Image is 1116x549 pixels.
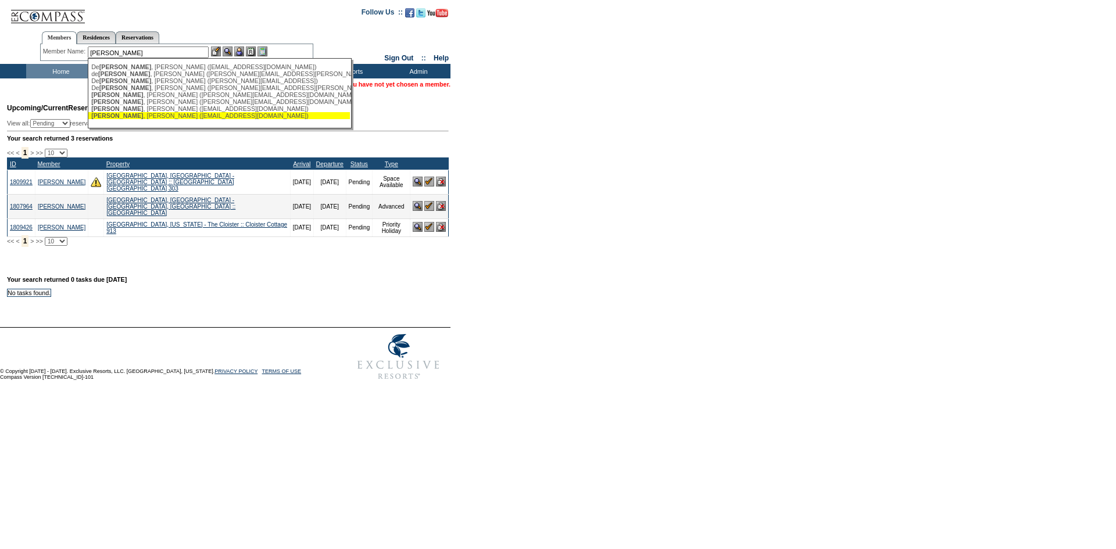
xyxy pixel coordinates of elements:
[91,91,143,98] span: [PERSON_NAME]
[8,289,51,296] td: No tasks found.
[35,149,42,156] span: >>
[7,276,452,289] div: Your search returned 0 tasks due [DATE]
[405,8,414,17] img: Become our fan on Facebook
[91,112,143,119] span: [PERSON_NAME]
[314,194,346,218] td: [DATE]
[10,224,33,231] a: 1809426
[98,70,150,77] span: [PERSON_NAME]
[385,160,398,167] a: Type
[35,238,42,245] span: >>
[346,194,373,218] td: Pending
[99,77,151,84] span: [PERSON_NAME]
[91,84,347,91] div: De , [PERSON_NAME] ([PERSON_NAME][EMAIL_ADDRESS][PERSON_NAME][DOMAIN_NAME])
[346,218,373,236] td: Pending
[106,160,130,167] a: Property
[22,235,29,247] span: 1
[436,222,446,232] img: Cancel Reservation
[106,173,234,192] a: [GEOGRAPHIC_DATA], [GEOGRAPHIC_DATA] - [GEOGRAPHIC_DATA] :: [GEOGRAPHIC_DATA] [GEOGRAPHIC_DATA] 303
[262,368,302,374] a: TERMS OF USE
[346,81,450,88] span: You have not yet chosen a member.
[362,7,403,21] td: Follow Us ::
[30,238,34,245] span: >
[91,77,347,84] div: De , [PERSON_NAME] ([PERSON_NAME][EMAIL_ADDRESS])
[22,147,29,159] span: 1
[290,170,313,194] td: [DATE]
[7,238,14,245] span: <<
[214,368,257,374] a: PRIVACY POLICY
[38,179,85,185] a: [PERSON_NAME]
[427,9,448,17] img: Subscribe to our YouTube Channel
[316,160,344,167] a: Departure
[373,194,410,218] td: Advanced
[427,12,448,19] a: Subscribe to our YouTube Channel
[384,54,413,62] a: Sign Out
[10,160,16,167] a: ID
[91,63,347,70] div: De , [PERSON_NAME] ([EMAIL_ADDRESS][DOMAIN_NAME])
[7,149,14,156] span: <<
[424,177,434,186] img: Confirm Reservation
[99,63,151,70] span: [PERSON_NAME]
[346,170,373,194] td: Pending
[405,12,414,19] a: Become our fan on Facebook
[91,98,347,105] div: , [PERSON_NAME] ([PERSON_NAME][EMAIL_ADDRESS][DOMAIN_NAME])
[106,221,287,234] a: [GEOGRAPHIC_DATA], [US_STATE] - The Cloister :: Cloister Cottage 913
[436,201,446,211] img: Cancel Reservation
[350,160,368,167] a: Status
[116,31,159,44] a: Reservations
[373,170,410,194] td: Space Available
[91,105,347,112] div: , [PERSON_NAME] ([EMAIL_ADDRESS][DOMAIN_NAME])
[421,54,426,62] span: ::
[434,54,449,62] a: Help
[26,64,93,78] td: Home
[246,46,256,56] img: Reservations
[7,104,68,112] span: Upcoming/Current
[91,98,143,105] span: [PERSON_NAME]
[91,112,347,119] div: , [PERSON_NAME] ([EMAIL_ADDRESS][DOMAIN_NAME])
[91,70,347,77] div: de , [PERSON_NAME] ([PERSON_NAME][EMAIL_ADDRESS][PERSON_NAME][DOMAIN_NAME])
[416,8,425,17] img: Follow us on Twitter
[106,197,235,216] a: [GEOGRAPHIC_DATA], [GEOGRAPHIC_DATA] - [GEOGRAPHIC_DATA], [GEOGRAPHIC_DATA] :: [GEOGRAPHIC_DATA]
[42,31,77,44] a: Members
[91,91,347,98] div: , [PERSON_NAME] ([PERSON_NAME][EMAIL_ADDRESS][DOMAIN_NAME])
[7,104,112,112] span: Reservations
[314,218,346,236] td: [DATE]
[424,222,434,232] img: Confirm Reservation
[413,222,423,232] img: View Reservation
[10,179,33,185] a: 1809921
[234,46,244,56] img: Impersonate
[290,194,313,218] td: [DATE]
[384,64,450,78] td: Admin
[293,160,310,167] a: Arrival
[37,160,60,167] a: Member
[7,135,449,142] div: Your search returned 3 reservations
[314,170,346,194] td: [DATE]
[10,203,33,210] a: 1807964
[77,31,116,44] a: Residences
[38,224,85,231] a: [PERSON_NAME]
[7,119,295,128] div: View all: reservations owned by:
[373,218,410,236] td: Priority Holiday
[223,46,233,56] img: View
[99,84,151,91] span: [PERSON_NAME]
[413,201,423,211] img: View Reservation
[413,177,423,186] img: View Reservation
[211,46,221,56] img: b_edit.gif
[290,218,313,236] td: [DATE]
[436,177,446,186] img: Cancel Reservation
[43,46,88,56] div: Member Name:
[91,105,143,112] span: [PERSON_NAME]
[38,203,85,210] a: [PERSON_NAME]
[416,12,425,19] a: Follow us on Twitter
[424,201,434,211] img: Confirm Reservation
[16,149,19,156] span: <
[16,238,19,245] span: <
[346,328,450,386] img: Exclusive Resorts
[91,177,101,187] img: There are insufficient days and/or tokens to cover this reservation
[30,149,34,156] span: >
[257,46,267,56] img: b_calculator.gif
